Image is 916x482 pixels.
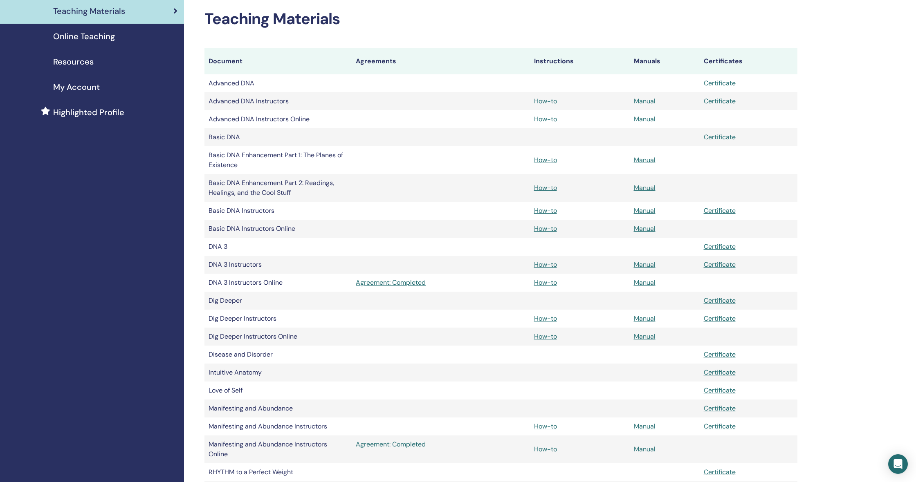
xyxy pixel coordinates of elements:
span: Resources [53,56,94,68]
a: Certificate [704,206,736,215]
td: Basic DNA Instructors [204,202,352,220]
a: How-to [534,97,557,105]
th: Agreements [352,48,530,74]
td: Manifesting and Abundance Instructors [204,417,352,435]
th: Manuals [630,48,700,74]
a: How-to [534,115,557,123]
a: Certificate [704,350,736,359]
a: Agreement: Completed [356,440,526,449]
a: Manual [634,278,656,287]
a: Certificate [704,260,736,269]
a: Agreement: Completed [356,278,526,288]
a: Certificate [704,368,736,377]
td: Basic DNA [204,128,352,146]
th: Instructions [530,48,630,74]
a: How-to [534,156,557,164]
td: DNA 3 [204,238,352,256]
a: Certificate [704,242,736,251]
td: Basic DNA Enhancement Part 2: Readings, Healings, and the Cool Stuff [204,174,352,202]
td: Basic DNA Instructors Online [204,220,352,238]
a: Manual [634,97,656,105]
td: Advanced DNA Instructors Online [204,110,352,128]
span: Teaching Materials [53,5,125,17]
a: How-to [534,278,557,287]
td: RHYTHM to a Perfect Weight [204,463,352,481]
a: Certificate [704,404,736,413]
td: Advanced DNA [204,74,352,92]
a: How-to [534,422,557,431]
span: My Account [53,81,100,93]
a: Manual [634,314,656,323]
a: Certificate [704,97,736,105]
td: Basic DNA Enhancement Part 1: The Planes of Existence [204,146,352,174]
a: Manual [634,422,656,431]
span: Online Teaching [53,30,115,42]
td: Manifesting and Abundance Instructors Online [204,435,352,463]
a: Certificate [704,296,736,305]
a: Certificate [704,314,736,323]
a: Certificate [704,422,736,431]
td: Intuitive Anatomy [204,364,352,382]
a: Manual [634,115,656,123]
th: Certificates [700,48,797,74]
td: Manifesting and Abundance [204,399,352,417]
h2: Teaching Materials [204,10,797,29]
a: How-to [534,224,557,233]
td: DNA 3 Instructors [204,256,352,274]
a: How-to [534,445,557,453]
a: Certificate [704,386,736,395]
a: Certificate [704,468,736,476]
a: How-to [534,314,557,323]
th: Document [204,48,352,74]
span: Highlighted Profile [53,106,124,118]
a: Manual [634,260,656,269]
div: Open Intercom Messenger [888,454,908,474]
td: Dig Deeper [204,292,352,310]
td: DNA 3 Instructors Online [204,274,352,292]
a: Manual [634,206,656,215]
td: Advanced DNA Instructors [204,92,352,110]
a: How-to [534,260,557,269]
a: Certificate [704,79,736,87]
a: Manual [634,224,656,233]
a: Certificate [704,133,736,141]
a: Manual [634,445,656,453]
a: How-to [534,183,557,192]
a: How-to [534,206,557,215]
a: How-to [534,332,557,341]
td: Dig Deeper Instructors [204,310,352,328]
td: Dig Deeper Instructors Online [204,328,352,346]
td: Disease and Disorder [204,346,352,364]
a: Manual [634,156,656,164]
a: Manual [634,332,656,341]
a: Manual [634,183,656,192]
td: Love of Self [204,382,352,399]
